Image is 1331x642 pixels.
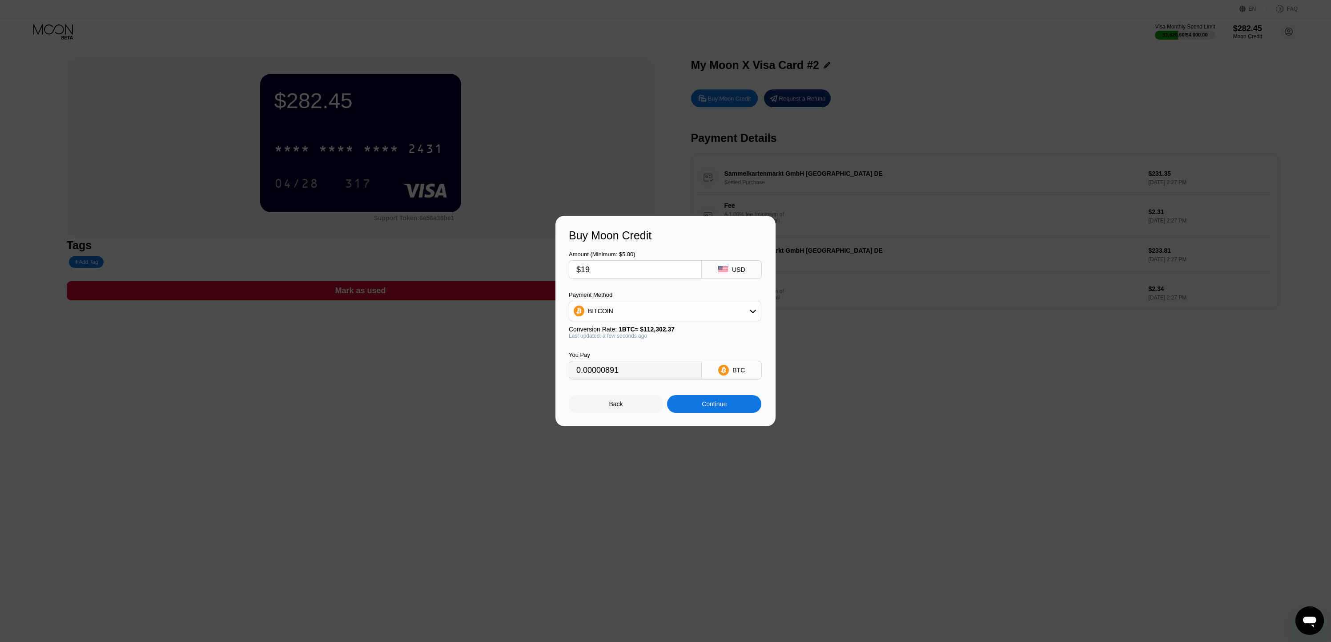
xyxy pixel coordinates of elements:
[732,367,745,374] div: BTC
[667,395,761,413] div: Continue
[588,307,613,315] div: BITCOIN
[569,251,702,258] div: Amount (Minimum: $5.00)
[576,261,694,279] input: $0.00
[569,395,663,413] div: Back
[569,351,702,358] div: You Pay
[702,400,727,408] div: Continue
[732,266,745,273] div: USD
[569,291,761,298] div: Payment Method
[569,302,761,320] div: BITCOIN
[569,229,762,242] div: Buy Moon Credit
[569,333,761,339] div: Last updated: a few seconds ago
[619,326,675,333] span: 1 BTC ≈ $112,302.37
[609,400,623,408] div: Back
[569,326,761,333] div: Conversion Rate:
[1295,606,1324,635] iframe: Pulsante per aprire la finestra di messaggistica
